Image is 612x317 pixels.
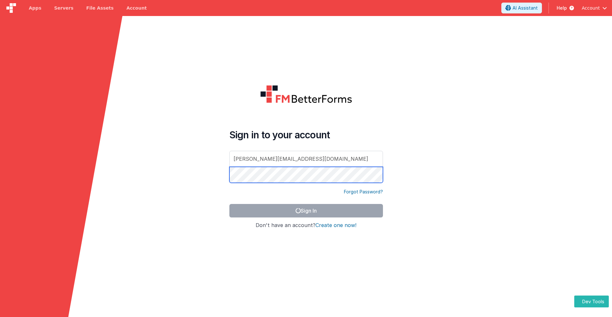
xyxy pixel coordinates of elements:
button: Create one now! [315,223,356,228]
span: AI Assistant [513,5,538,11]
button: AI Assistant [501,3,542,13]
input: Email Address [229,151,383,167]
span: Account [582,5,600,11]
span: Servers [54,5,73,11]
h4: Don't have an account? [229,223,383,228]
a: Forgot Password? [344,189,383,195]
span: Help [557,5,567,11]
button: Sign In [229,204,383,217]
button: Dev Tools [574,296,609,307]
span: Apps [29,5,41,11]
button: Account [582,5,607,11]
span: File Assets [86,5,114,11]
h4: Sign in to your account [229,129,383,141]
